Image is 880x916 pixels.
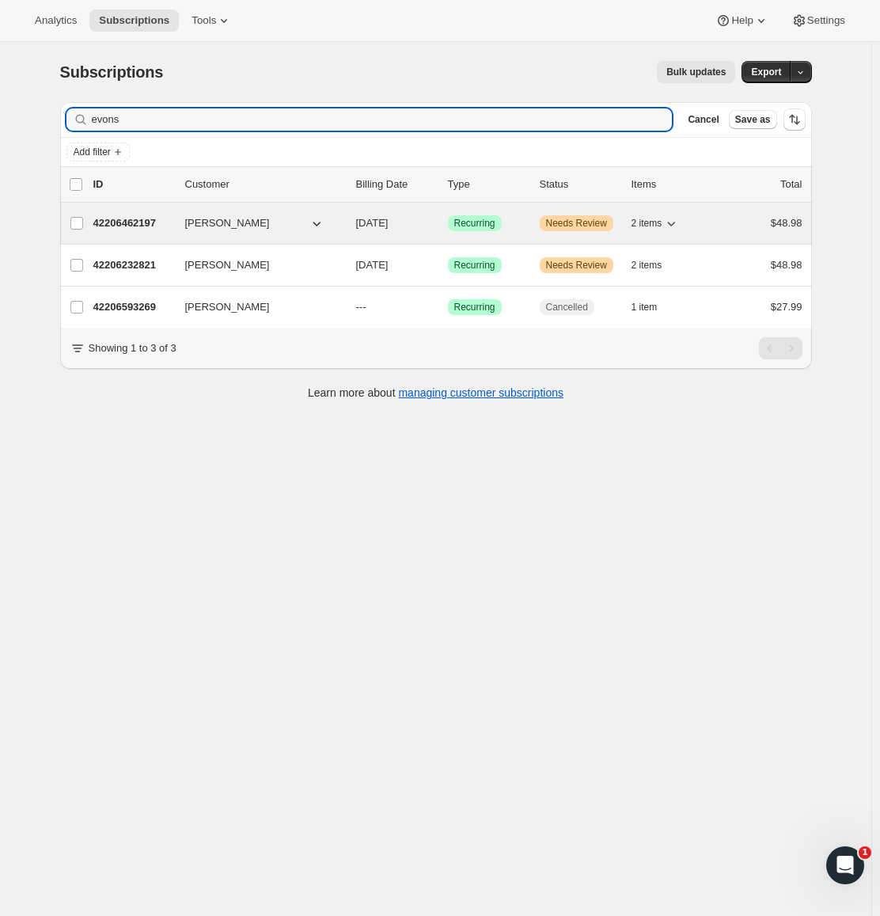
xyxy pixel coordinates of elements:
[93,177,173,192] p: ID
[60,63,164,81] span: Subscriptions
[93,257,173,273] p: 42206232821
[308,385,563,401] p: Learn more about
[546,217,607,230] span: Needs Review
[25,10,86,32] button: Analytics
[546,259,607,272] span: Needs Review
[706,10,778,32] button: Help
[356,217,389,229] span: [DATE]
[826,846,864,884] iframe: Intercom live chat
[93,177,802,192] div: IDCustomerBilling DateTypeStatusItemsTotal
[448,177,527,192] div: Type
[356,259,389,271] span: [DATE]
[192,14,216,27] span: Tools
[632,259,662,272] span: 2 items
[454,217,495,230] span: Recurring
[771,217,802,229] span: $48.98
[454,301,495,314] span: Recurring
[35,14,77,27] span: Analytics
[185,299,270,315] span: [PERSON_NAME]
[632,177,711,192] div: Items
[74,146,111,158] span: Add filter
[731,14,753,27] span: Help
[546,301,588,314] span: Cancelled
[185,257,270,273] span: [PERSON_NAME]
[859,846,871,859] span: 1
[176,253,334,278] button: [PERSON_NAME]
[632,296,675,318] button: 1 item
[398,386,563,399] a: managing customer subscriptions
[93,296,802,318] div: 42206593269[PERSON_NAME]---SuccessRecurringCancelled1 item$27.99
[751,66,781,78] span: Export
[185,177,343,192] p: Customer
[93,215,173,231] p: 42206462197
[176,295,334,320] button: [PERSON_NAME]
[176,211,334,236] button: [PERSON_NAME]
[99,14,169,27] span: Subscriptions
[185,215,270,231] span: [PERSON_NAME]
[759,337,802,359] nav: Pagination
[771,301,802,313] span: $27.99
[89,340,176,356] p: Showing 1 to 3 of 3
[182,10,241,32] button: Tools
[666,66,726,78] span: Bulk updates
[780,177,802,192] p: Total
[356,177,435,192] p: Billing Date
[93,254,802,276] div: 42206232821[PERSON_NAME][DATE]SuccessRecurringWarningNeeds Review2 items$48.98
[93,212,802,234] div: 42206462197[PERSON_NAME][DATE]SuccessRecurringWarningNeeds Review2 items$48.98
[771,259,802,271] span: $48.98
[783,108,806,131] button: Sort the results
[681,110,725,129] button: Cancel
[742,61,791,83] button: Export
[540,177,619,192] p: Status
[657,61,735,83] button: Bulk updates
[632,254,680,276] button: 2 items
[89,10,179,32] button: Subscriptions
[632,212,680,234] button: 2 items
[454,259,495,272] span: Recurring
[92,108,673,131] input: Filter subscribers
[632,217,662,230] span: 2 items
[66,143,130,162] button: Add filter
[356,301,366,313] span: ---
[807,14,845,27] span: Settings
[688,113,719,126] span: Cancel
[93,299,173,315] p: 42206593269
[729,110,777,129] button: Save as
[632,301,658,314] span: 1 item
[735,113,771,126] span: Save as
[782,10,855,32] button: Settings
